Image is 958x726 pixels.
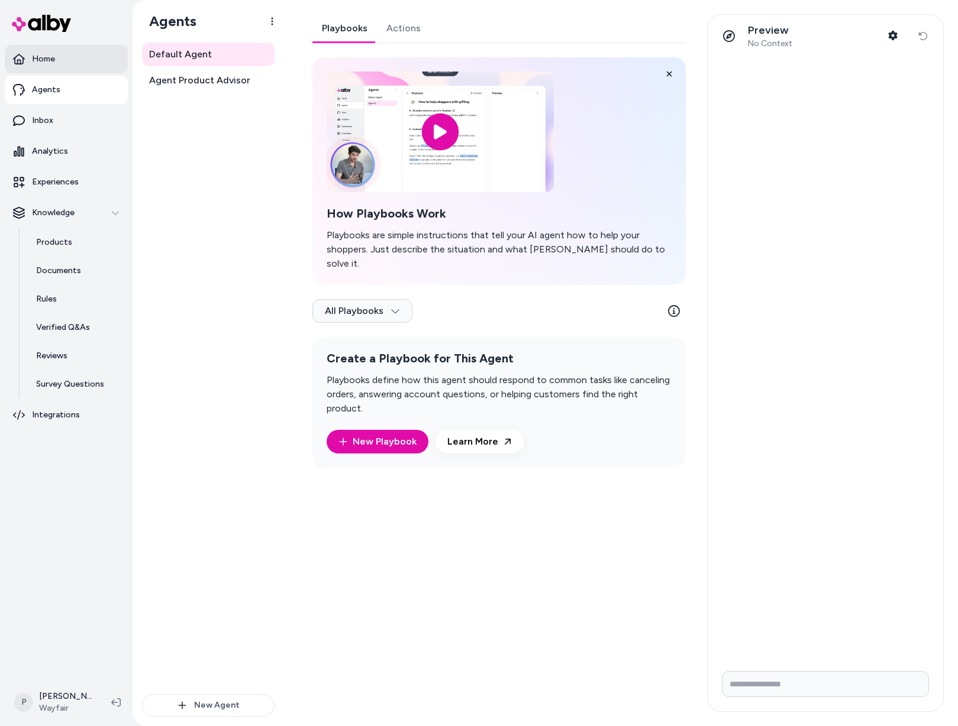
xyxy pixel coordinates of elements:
p: Verified Q&As [36,322,90,333]
p: Knowledge [32,207,75,219]
a: Analytics [5,137,128,166]
input: Write your prompt here [722,671,929,697]
button: P[PERSON_NAME]Wayfair [7,683,102,721]
p: [PERSON_NAME] [39,691,92,702]
span: Agent Product Advisor [149,73,250,87]
a: Actions [377,14,430,43]
button: Knowledge [5,199,128,227]
a: Reviews [24,342,128,370]
p: Documents [36,265,81,277]
button: New Agent [142,694,275,717]
h2: Create a Playbook for This Agent [327,351,672,366]
a: Verified Q&As [24,313,128,342]
a: Default Agent [142,43,275,66]
p: Products [36,236,72,248]
a: New Playbook [338,435,417,449]
p: Integrations [32,409,80,421]
span: All Playbooks [325,305,400,317]
button: All Playbooks [312,299,412,323]
a: Inbox [5,106,128,135]
span: Default Agent [149,47,212,61]
p: Preview [748,24,792,37]
p: Survey Questions [36,378,104,390]
p: Analytics [32,145,68,157]
p: Playbooks define how this agent should respond to common tasks like canceling orders, answering a... [327,373,672,416]
a: Agent Product Advisor [142,69,275,92]
span: No Context [748,38,792,49]
a: Survey Questions [24,370,128,398]
a: Integrations [5,401,128,429]
a: Home [5,45,128,73]
p: Rules [36,293,57,305]
p: Agents [32,84,60,96]
a: Rules [24,285,128,313]
p: Home [32,53,55,65]
a: Experiences [5,168,128,196]
h1: Agents [140,12,196,30]
a: Products [24,228,128,257]
button: New Playbook [327,430,428,453]
a: Documents [24,257,128,285]
p: Playbooks are simple instructions that tell your AI agent how to help your shoppers. Just describ... [327,228,672,271]
a: Playbooks [312,14,377,43]
span: Wayfair [39,702,92,714]
p: Experiences [32,176,79,188]
h2: How Playbooks Work [327,206,672,221]
img: alby Logo [12,15,71,32]
span: P [14,693,33,712]
a: Agents [5,76,128,104]
p: Reviews [36,350,67,362]
p: Inbox [32,115,53,127]
a: Learn More [436,430,524,453]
